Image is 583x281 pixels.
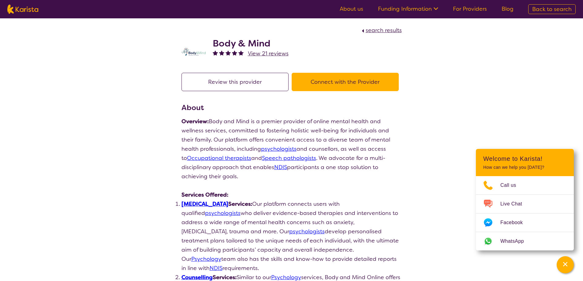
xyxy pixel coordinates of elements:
span: Back to search [532,6,572,13]
img: fullstar [219,50,224,55]
li: Our platform connects users with qualified who deliver evidence-based therapies and interventions... [181,199,402,273]
span: Live Chat [500,199,529,209]
img: Karista logo [7,5,38,14]
a: NDIS [210,264,222,272]
p: Body and Mind is a premier provider of online mental health and wellness services, committed to f... [181,117,402,181]
strong: Overview: [181,118,209,125]
span: Facebook [500,218,530,227]
a: Speech pathologists [262,154,316,162]
strong: Services: [181,274,237,281]
img: qmpolprhjdhzpcuekzqg.svg [181,48,206,56]
img: fullstar [232,50,237,55]
h2: Body & Mind [213,38,289,49]
span: View 21 reviews [248,50,289,57]
p: How can we help you [DATE]? [483,165,566,170]
h3: About [181,102,402,113]
a: psychologists [205,209,241,217]
a: View 21 reviews [248,49,289,58]
button: Channel Menu [557,256,574,273]
a: Back to search [528,4,576,14]
a: search results [360,27,402,34]
a: Connect with the Provider [292,78,402,86]
a: Funding Information [378,5,438,13]
div: Channel Menu [476,149,574,250]
span: Call us [500,181,524,190]
span: search results [366,27,402,34]
h2: Welcome to Karista! [483,155,566,162]
a: Web link opens in a new tab. [476,232,574,250]
a: For Providers [453,5,487,13]
a: Blog [502,5,514,13]
a: Counselling [181,274,213,281]
ul: Choose channel [476,176,574,250]
a: Psychology [191,255,221,263]
a: psychologists [261,145,297,153]
img: fullstar [226,50,231,55]
a: Review this provider [181,78,292,86]
strong: Services Offered: [181,191,228,198]
a: psychologists [289,228,325,235]
a: About us [340,5,363,13]
span: WhatsApp [500,237,531,246]
img: fullstar [213,50,218,55]
a: Occupational therapists [187,154,251,162]
button: Connect with the Provider [292,73,399,91]
a: NDIS [274,164,287,171]
strong: Services: [181,200,252,208]
a: [MEDICAL_DATA] [181,200,228,208]
button: Review this provider [181,73,289,91]
a: Psychology [271,274,301,281]
img: fullstar [238,50,244,55]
